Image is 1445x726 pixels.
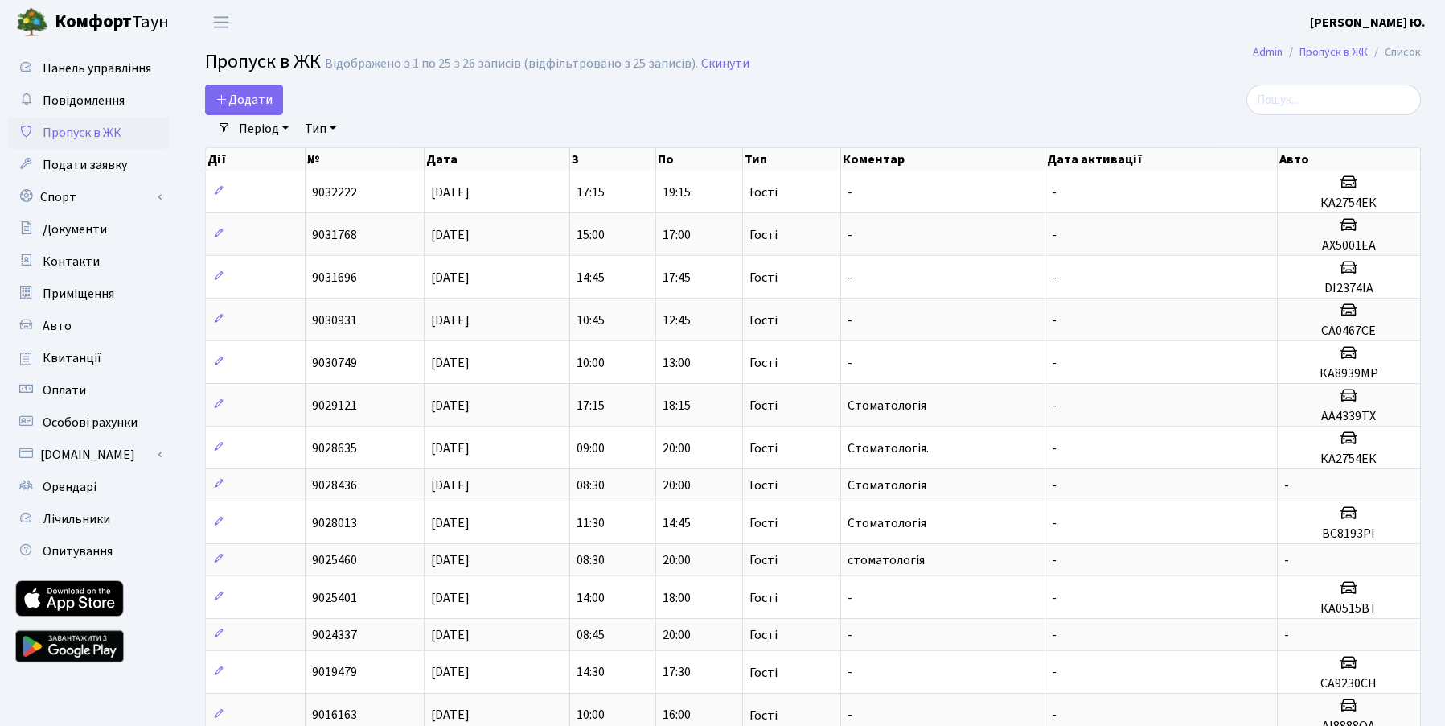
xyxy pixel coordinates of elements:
[8,52,169,85] a: Панель управління
[749,517,778,530] span: Гості
[8,471,169,503] a: Орендарі
[312,311,357,329] span: 9030931
[749,186,778,199] span: Гості
[1052,514,1057,532] span: -
[577,269,605,287] span: 14:45
[43,156,127,174] span: Подати заявку
[1052,476,1057,494] span: -
[577,664,605,682] span: 14:30
[656,148,743,171] th: По
[743,148,841,171] th: Тип
[312,707,357,724] span: 9016163
[1284,676,1414,691] h5: СА9230СН
[431,476,470,494] span: [DATE]
[325,56,698,72] div: Відображено з 1 по 25 з 26 записів (відфільтровано з 25 записів).
[306,148,425,171] th: №
[1052,439,1057,457] span: -
[312,226,357,244] span: 9031768
[577,626,605,644] span: 08:45
[663,311,691,329] span: 12:45
[201,9,241,35] button: Переключити навігацію
[663,589,691,607] span: 18:00
[8,278,169,310] a: Приміщення
[1052,226,1057,244] span: -
[312,589,357,607] span: 9025401
[43,285,114,303] span: Приміщення
[570,148,657,171] th: З
[848,226,852,244] span: -
[1052,354,1057,372] span: -
[1052,269,1057,287] span: -
[1284,476,1289,494] span: -
[431,184,470,201] span: [DATE]
[8,117,169,149] a: Пропуск в ЖК
[431,226,470,244] span: [DATE]
[841,148,1045,171] th: Коментар
[1278,148,1421,171] th: Авто
[1253,43,1283,60] a: Admin
[298,115,343,142] a: Тип
[848,476,926,494] span: Стоматологія
[848,397,926,415] span: Стоматологія
[577,439,605,457] span: 09:00
[663,514,691,532] span: 14:45
[8,85,169,117] a: Повідомлення
[431,514,470,532] span: [DATE]
[848,269,852,287] span: -
[8,213,169,245] a: Документи
[431,664,470,682] span: [DATE]
[1052,397,1057,415] span: -
[848,184,852,201] span: -
[431,707,470,724] span: [DATE]
[1284,238,1414,254] h5: АХ5001ЕА
[663,551,691,569] span: 20:00
[848,439,929,457] span: Стоматологія.
[43,124,121,142] span: Пропуск в ЖК
[749,271,778,284] span: Гості
[8,439,169,471] a: [DOMAIN_NAME]
[205,47,321,76] span: Пропуск в ЖК
[577,476,605,494] span: 08:30
[1052,551,1057,569] span: -
[1299,43,1368,60] a: Пропуск в ЖК
[848,626,852,644] span: -
[431,551,470,569] span: [DATE]
[312,269,357,287] span: 9031696
[431,354,470,372] span: [DATE]
[312,514,357,532] span: 9028013
[205,85,283,115] a: Додати
[431,311,470,329] span: [DATE]
[577,354,605,372] span: 10:00
[8,535,169,567] a: Опитування
[1284,452,1414,467] h5: КА2754ЕК
[312,354,357,372] span: 9030749
[663,269,691,287] span: 17:45
[749,229,778,241] span: Гості
[232,115,295,142] a: Період
[1284,366,1414,382] h5: КА8939МР
[663,354,691,372] span: 13:00
[8,374,169,406] a: Оплати
[43,414,138,431] span: Особові рахунки
[1310,13,1426,32] a: [PERSON_NAME] Ю.
[43,478,96,496] span: Орендарі
[43,510,110,528] span: Лічильники
[848,589,852,607] span: -
[749,399,778,412] span: Гості
[425,148,570,171] th: Дата
[43,60,151,77] span: Панель управління
[312,664,357,682] span: 9019479
[8,149,169,181] a: Подати заявку
[848,311,852,329] span: -
[577,589,605,607] span: 14:00
[749,629,778,641] span: Гості
[848,707,852,724] span: -
[312,184,357,201] span: 9032222
[55,9,169,36] span: Таун
[1052,589,1057,607] span: -
[55,9,132,35] b: Комфорт
[16,6,48,39] img: logo.png
[1284,551,1289,569] span: -
[663,626,691,644] span: 20:00
[577,707,605,724] span: 10:00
